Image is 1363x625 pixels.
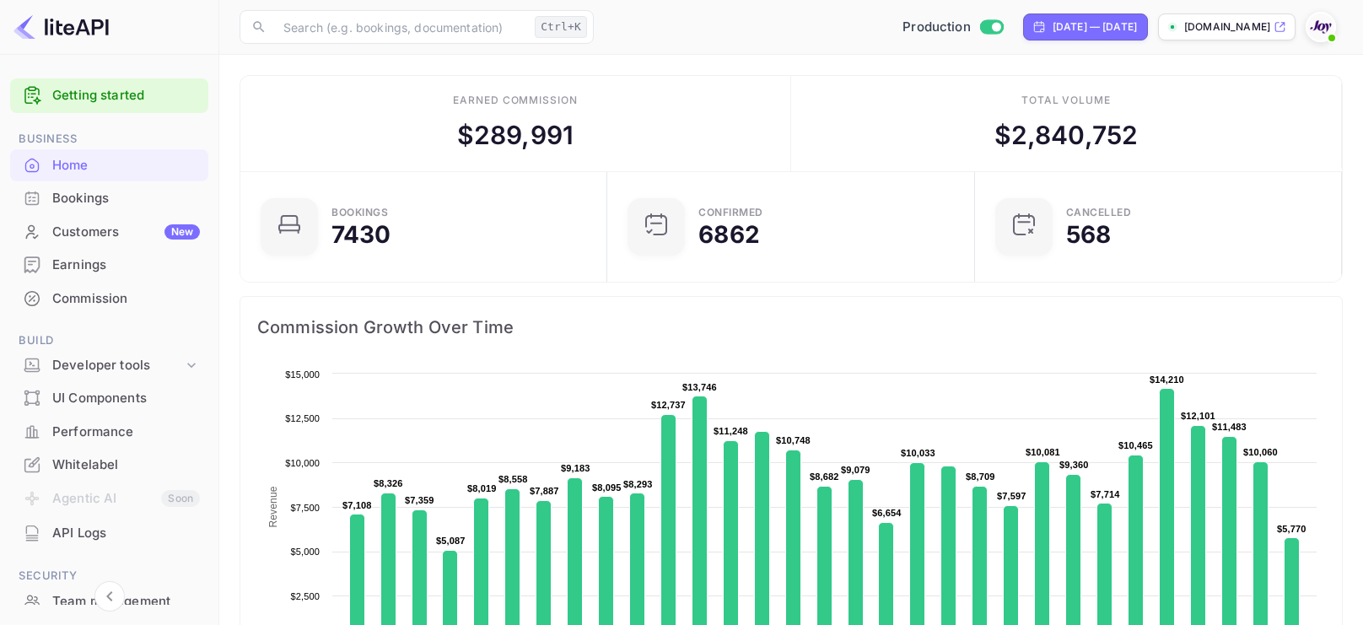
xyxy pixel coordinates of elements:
div: Home [52,156,200,175]
div: Whitelabel [52,455,200,475]
text: $9,360 [1059,460,1089,470]
text: $10,033 [901,448,935,458]
a: UI Components [10,382,208,413]
div: Earnings [10,249,208,282]
text: $10,465 [1118,440,1153,450]
text: $8,709 [966,471,995,482]
a: Performance [10,416,208,447]
button: Collapse navigation [94,581,125,612]
text: $8,095 [592,482,622,493]
div: Developer tools [10,351,208,380]
text: $7,500 [290,503,320,513]
div: New [164,224,200,240]
span: Security [10,567,208,585]
div: [DATE] — [DATE] [1053,19,1137,35]
div: API Logs [10,517,208,550]
text: $8,326 [374,478,403,488]
div: UI Components [10,382,208,415]
div: Team management [10,585,208,618]
text: $5,770 [1277,524,1306,534]
text: $7,714 [1091,489,1120,499]
div: Performance [52,423,200,442]
text: $10,060 [1243,447,1278,457]
div: Developer tools [52,356,183,375]
div: Getting started [10,78,208,113]
a: Home [10,149,208,180]
a: API Logs [10,517,208,548]
a: Whitelabel [10,449,208,480]
text: $8,558 [498,474,528,484]
div: Commission [10,283,208,315]
a: Commission [10,283,208,314]
text: $15,000 [285,369,320,380]
div: Earned commission [453,93,578,108]
div: Earnings [52,256,200,275]
div: Switch to Sandbox mode [896,18,1010,37]
div: Performance [10,416,208,449]
text: $5,000 [290,547,320,557]
img: LiteAPI logo [13,13,109,40]
a: Earnings [10,249,208,280]
div: Customers [52,223,200,242]
a: Bookings [10,182,208,213]
div: API Logs [52,524,200,543]
p: [DOMAIN_NAME] [1184,19,1270,35]
input: Search (e.g. bookings, documentation) [273,10,528,44]
div: Whitelabel [10,449,208,482]
div: Click to change the date range period [1023,13,1148,40]
span: Production [902,18,971,37]
text: $12,101 [1181,411,1215,421]
text: $2,500 [290,591,320,601]
div: Bookings [10,182,208,215]
text: $10,081 [1026,447,1060,457]
text: $9,079 [841,465,870,475]
div: Total volume [1021,93,1112,108]
div: Confirmed [698,207,763,218]
div: CustomersNew [10,216,208,249]
a: Team management [10,585,208,617]
div: Bookings [331,207,388,218]
text: $8,019 [467,483,497,493]
text: $7,108 [342,500,372,510]
div: 7430 [331,223,391,246]
div: 568 [1066,223,1111,246]
text: $10,000 [285,458,320,468]
div: UI Components [52,389,200,408]
div: CANCELLED [1066,207,1132,218]
a: Getting started [52,86,200,105]
div: Home [10,149,208,182]
div: $ 2,840,752 [994,116,1139,154]
div: Team management [52,592,200,612]
text: Revenue [267,486,279,527]
text: $14,210 [1150,374,1184,385]
div: Bookings [52,189,200,208]
span: Build [10,331,208,350]
text: $7,359 [405,495,434,505]
div: Ctrl+K [535,16,587,38]
text: $9,183 [561,463,590,473]
span: Business [10,130,208,148]
text: $10,748 [776,435,811,445]
text: $5,087 [436,536,466,546]
text: $12,737 [651,400,686,410]
text: $8,293 [623,479,653,489]
text: $11,248 [714,426,748,436]
text: $13,746 [682,382,717,392]
text: $6,654 [872,508,902,518]
div: $ 289,991 [457,116,574,154]
text: $7,597 [997,491,1026,501]
text: $8,682 [810,471,839,482]
div: 6862 [698,223,760,246]
text: $11,483 [1212,422,1247,432]
a: CustomersNew [10,216,208,247]
div: Commission [52,289,200,309]
span: Commission Growth Over Time [257,314,1325,341]
text: $12,500 [285,413,320,423]
text: $7,887 [530,486,559,496]
img: With Joy [1307,13,1334,40]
